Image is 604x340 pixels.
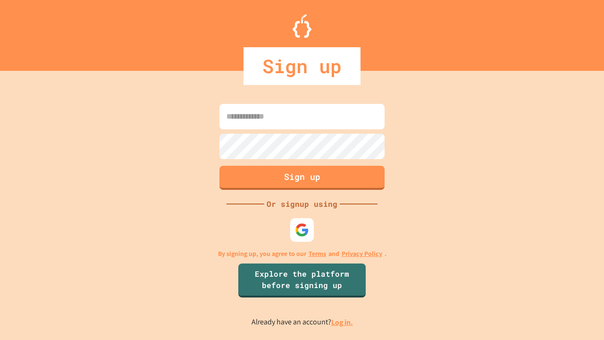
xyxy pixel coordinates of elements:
[331,317,353,327] a: Log in.
[293,14,311,38] img: Logo.svg
[238,263,366,297] a: Explore the platform before signing up
[252,316,353,328] p: Already have an account?
[218,249,386,259] p: By signing up, you agree to our and .
[264,198,340,210] div: Or signup using
[219,166,385,190] button: Sign up
[295,223,309,237] img: google-icon.svg
[309,249,326,259] a: Terms
[243,47,361,85] div: Sign up
[342,249,382,259] a: Privacy Policy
